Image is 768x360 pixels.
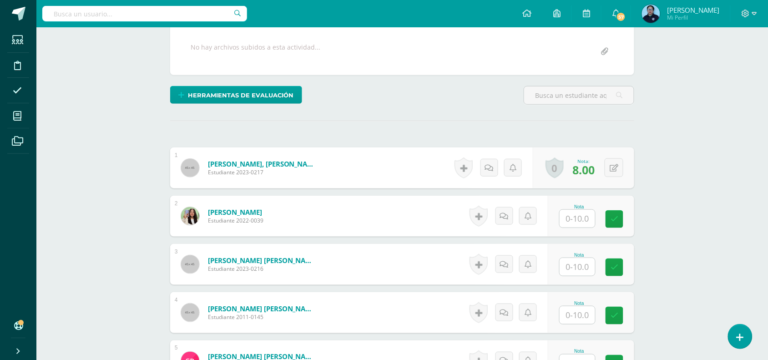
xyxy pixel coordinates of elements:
a: 0 [546,157,564,178]
img: 553aa3b35968b339f37cc880243a9c01.png [181,207,199,225]
div: Nota [559,253,599,258]
div: Nota [559,204,599,209]
img: 45x45 [181,304,199,322]
input: 0-10.0 [560,306,595,324]
a: [PERSON_NAME], [PERSON_NAME] [208,159,317,168]
div: Nota [559,301,599,306]
span: Estudiante 2011-0145 [208,313,317,321]
img: 45x45 [181,255,199,274]
a: [PERSON_NAME] [208,208,263,217]
span: 57 [616,12,626,22]
span: Mi Perfil [667,14,719,21]
div: Nota [559,349,599,354]
span: [PERSON_NAME] [667,5,719,15]
input: Busca un usuario... [42,6,247,21]
input: 0-10.0 [560,210,595,228]
img: 45x45 [181,159,199,177]
span: Estudiante 2023-0217 [208,168,317,176]
a: [PERSON_NAME] [PERSON_NAME] [208,304,317,313]
input: Busca un estudiante aquí... [524,86,634,104]
div: Nota: [572,158,595,164]
span: Herramientas de evaluación [188,87,294,104]
input: 0-10.0 [560,258,595,276]
span: Estudiante 2022-0039 [208,217,263,224]
span: 8.00 [572,162,595,177]
a: [PERSON_NAME] [PERSON_NAME] [208,256,317,265]
div: No hay archivos subidos a esta actividad... [191,43,320,61]
a: Herramientas de evaluación [170,86,302,104]
img: b2321dda38d0346e3052fe380a7563d1.png [642,5,660,23]
span: Estudiante 2023-0216 [208,265,317,273]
